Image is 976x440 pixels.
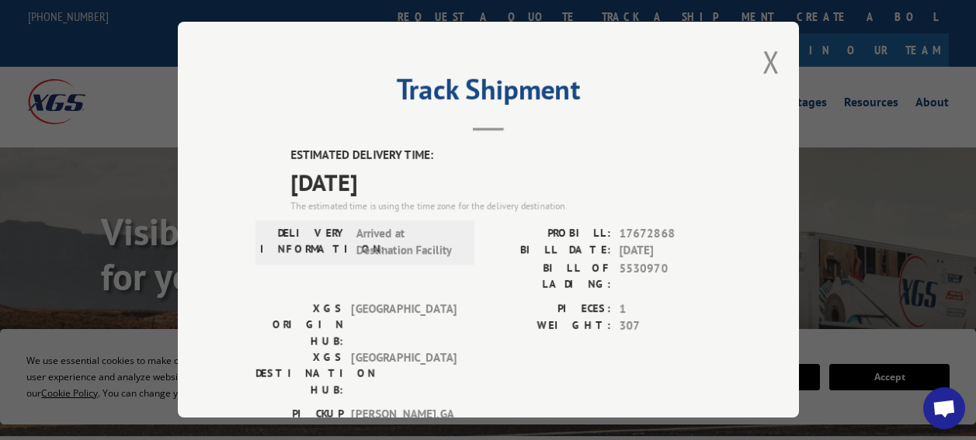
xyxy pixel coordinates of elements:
div: Open chat [923,387,965,429]
button: Close modal [762,41,780,82]
label: PROBILL: [488,225,611,243]
h2: Track Shipment [255,78,721,108]
label: BILL DATE: [488,242,611,260]
label: BILL OF LADING: [488,260,611,293]
span: 17672868 [619,225,721,243]
label: PIECES: [488,300,611,318]
span: [GEOGRAPHIC_DATA] [351,300,456,349]
label: DELIVERY INFORMATION: [260,225,348,260]
span: 307 [619,317,721,335]
label: XGS DESTINATION HUB: [255,349,343,398]
span: [GEOGRAPHIC_DATA] [351,349,456,398]
span: 5530970 [619,260,721,293]
span: [PERSON_NAME] , GA [351,406,456,438]
span: [DATE] [619,242,721,260]
div: The estimated time is using the time zone for the delivery destination. [290,199,721,213]
label: ESTIMATED DELIVERY TIME: [290,147,721,165]
label: XGS ORIGIN HUB: [255,300,343,349]
label: PICKUP CITY: [255,406,343,438]
span: 1 [619,300,721,318]
span: [DATE] [290,165,721,199]
label: WEIGHT: [488,317,611,335]
span: Arrived at Destination Facility [356,225,460,260]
